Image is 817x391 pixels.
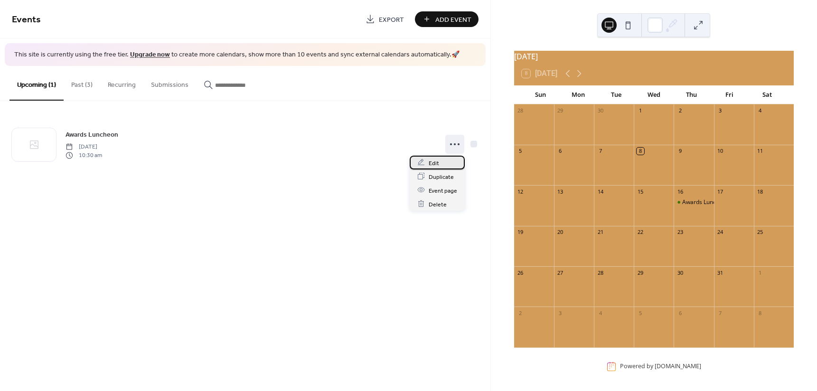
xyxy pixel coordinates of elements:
div: 18 [757,188,764,195]
span: Awards Luncheon [66,130,118,140]
div: 17 [717,188,724,195]
div: 13 [557,188,564,195]
span: Export [379,15,404,25]
div: 26 [517,269,524,276]
div: Thu [673,85,711,104]
div: 12 [517,188,524,195]
span: Delete [429,199,447,209]
div: 20 [557,229,564,236]
div: 1 [637,107,644,114]
div: 5 [637,309,644,317]
div: 28 [517,107,524,114]
div: 31 [717,269,724,276]
div: Sun [522,85,560,104]
button: Add Event [415,11,479,27]
div: 29 [637,269,644,276]
div: [DATE] [514,51,794,62]
div: 15 [637,188,644,195]
span: Event page [429,186,457,195]
div: 8 [757,309,764,317]
div: 1 [757,269,764,276]
div: 16 [676,188,684,195]
a: [DOMAIN_NAME] [655,363,701,371]
button: Submissions [143,66,196,100]
a: Awards Luncheon [66,129,118,140]
div: 9 [676,148,684,155]
span: Duplicate [429,172,454,182]
div: 19 [517,229,524,236]
div: 6 [557,148,564,155]
button: Past (3) [64,66,100,100]
div: 6 [676,309,684,317]
div: 30 [676,269,684,276]
div: 11 [757,148,764,155]
span: Events [12,10,41,29]
div: 23 [676,229,684,236]
button: Recurring [100,66,143,100]
div: 7 [717,309,724,317]
button: Upcoming (1) [9,66,64,101]
div: Sat [748,85,786,104]
a: Export [358,11,411,27]
span: Edit [429,158,439,168]
div: Fri [711,85,749,104]
div: 2 [676,107,684,114]
div: 30 [597,107,604,114]
div: 10 [717,148,724,155]
span: [DATE] [66,142,102,151]
div: 3 [717,107,724,114]
span: 10:30 am [66,151,102,160]
a: Upgrade now [130,48,170,61]
div: 4 [597,309,604,317]
div: 29 [557,107,564,114]
div: Awards Luncheon [682,198,729,206]
div: 24 [717,229,724,236]
div: 7 [597,148,604,155]
div: 8 [637,148,644,155]
div: 27 [557,269,564,276]
div: 3 [557,309,564,317]
div: 2 [517,309,524,317]
div: 5 [517,148,524,155]
div: Mon [559,85,597,104]
div: Awards Luncheon [674,198,714,206]
div: 21 [597,229,604,236]
div: 22 [637,229,644,236]
div: 14 [597,188,604,195]
div: 28 [597,269,604,276]
span: Add Event [435,15,471,25]
div: 25 [757,229,764,236]
div: 4 [757,107,764,114]
span: This site is currently using the free tier. to create more calendars, show more than 10 events an... [14,50,460,60]
div: Wed [635,85,673,104]
div: Powered by [620,363,701,371]
div: Tue [597,85,635,104]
